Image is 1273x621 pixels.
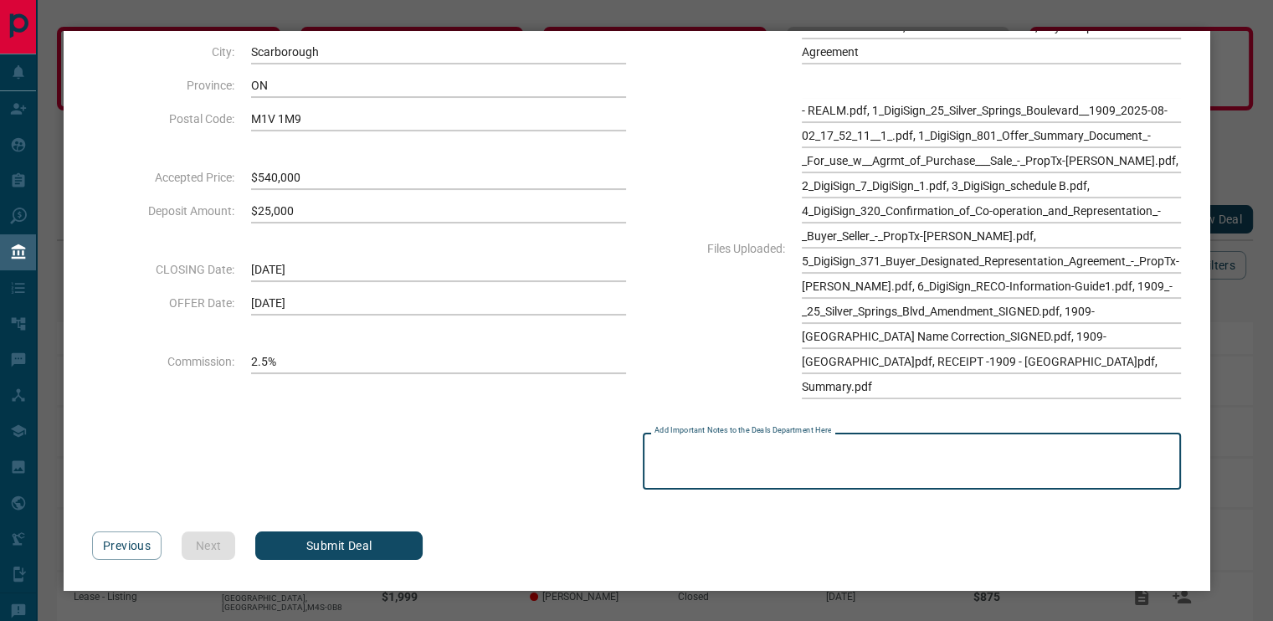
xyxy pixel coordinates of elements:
[251,257,626,282] span: [DATE]
[802,98,1181,399] span: - REALM.pdf, 1_DigiSign_25_Silver_Springs_Boulevard__1909_2025-08-02_17_52_11__1_.pdf, 1_DigiSign...
[92,296,234,310] span: OFFER Date
[251,39,626,64] span: Scarborough
[92,112,234,126] span: Postal Code
[251,73,626,98] span: ON
[654,425,831,436] label: Add Important Notes to the Deals Department Here
[92,171,234,184] span: Accepted Price
[92,45,234,59] span: City
[92,355,234,368] span: Commission
[251,349,626,374] span: 2.5%
[255,531,423,560] button: Submit Deal
[643,242,785,255] span: Files Uploaded
[92,204,234,218] span: Deposit Amount
[251,165,626,190] span: $540,000
[251,290,626,316] span: [DATE]
[92,79,234,92] span: Province
[251,106,626,131] span: M1V 1M9
[92,263,234,276] span: CLOSING Date
[251,198,626,223] span: $25,000
[92,531,162,560] button: Previous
